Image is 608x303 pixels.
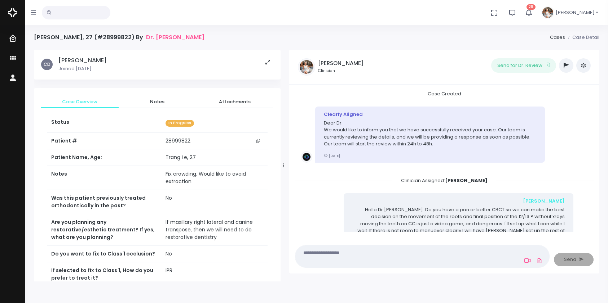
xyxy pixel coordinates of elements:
[556,9,595,16] span: [PERSON_NAME]
[523,258,532,263] a: Add Loom Video
[352,198,565,205] div: [PERSON_NAME]
[47,114,161,132] th: Status
[161,133,268,149] td: 28999822
[34,50,281,281] div: scrollable content
[34,34,204,41] h4: [PERSON_NAME], 27 (#28999822) By
[161,262,268,286] td: IPR
[550,34,565,41] a: Cases
[324,119,536,148] p: Dear Dr. We would like to inform you that we have successfully received your case. Our team is cu...
[47,262,161,286] th: If selected to fix to Class 1, How do you prefer to treat it?
[419,88,470,99] span: Case Created
[58,57,107,64] h5: [PERSON_NAME]
[161,149,268,166] td: Trang Le, 27
[491,58,556,73] button: Send for Dr. Review
[146,34,204,41] a: Dr. [PERSON_NAME]
[124,98,190,105] span: Notes
[161,246,268,262] td: No
[8,5,17,20] img: Logo Horizontal
[47,166,161,190] th: Notes
[318,60,364,67] h5: [PERSON_NAME]
[47,190,161,214] th: Was this patient previously treated orthodontically in the past?
[161,214,268,246] td: If maxillary right lateral and canine transpose, then we will need to do restorative dentistry
[565,34,599,41] li: Case Detail
[47,98,113,105] span: Case Overview
[352,206,565,241] p: Hello Dr [PERSON_NAME]. Do you have a pan or better CBCT so we can make the best decision on the ...
[166,120,194,127] span: In Progress
[202,98,268,105] span: Attachments
[445,177,488,184] b: [PERSON_NAME]
[47,132,161,149] th: Patient #
[47,149,161,166] th: Patient Name, Age:
[41,59,53,70] span: CD
[324,111,536,118] div: Clearly Aligned
[324,153,340,158] small: [DATE]
[58,65,107,72] p: Joined [DATE]
[392,175,496,186] span: Clinician Assigned:
[541,6,554,19] img: Header Avatar
[318,68,364,74] small: Clinician
[161,166,268,190] td: Fix crowding. Would like to avoid extraction
[535,254,544,267] a: Add Files
[47,214,161,246] th: Are you planning any restorative/esthetic treatment? If yes, what are you planning?
[527,4,536,10] span: 29
[295,90,594,232] div: scrollable content
[47,246,161,262] th: Do you want to fix to Class 1 occlusion?
[161,190,268,214] td: No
